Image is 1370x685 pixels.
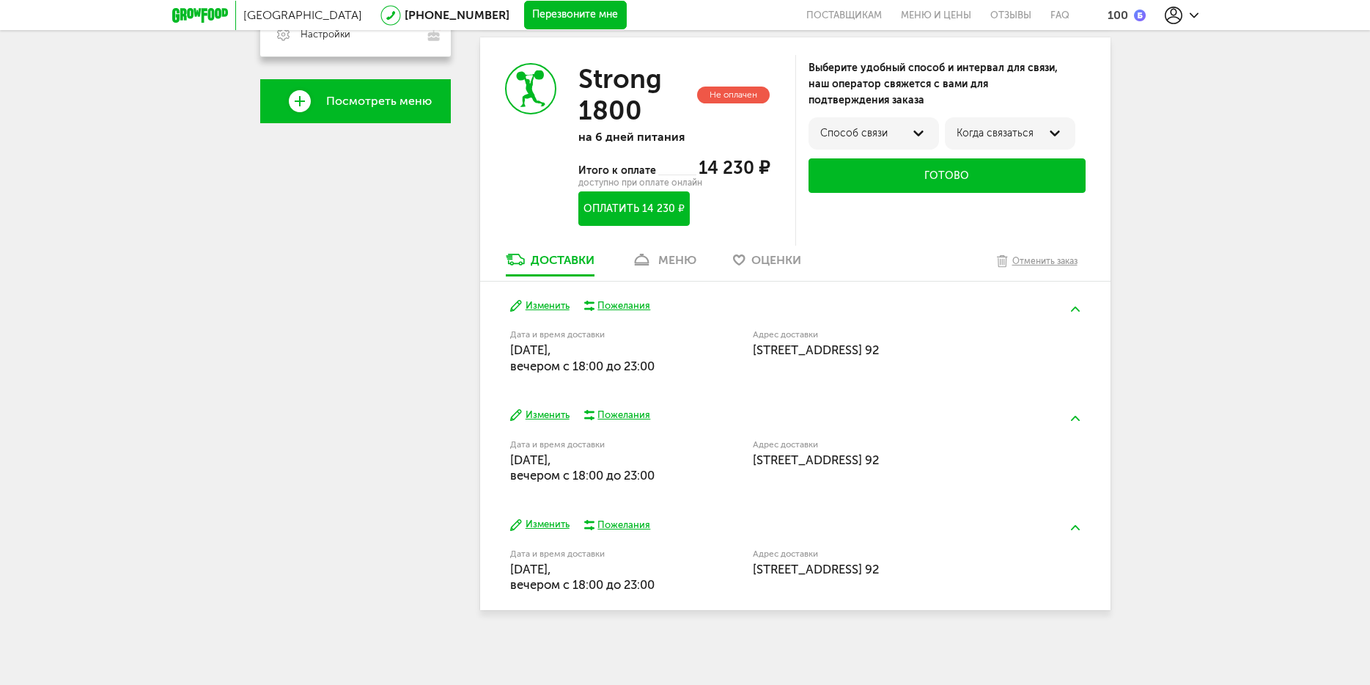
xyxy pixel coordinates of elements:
[578,130,769,144] p: на 6 дней питания
[753,331,1026,339] label: Адрес доставки
[405,8,509,22] a: [PHONE_NUMBER]
[243,8,362,22] span: [GEOGRAPHIC_DATA]
[699,157,770,178] span: 14 230 ₽
[697,87,770,103] div: Не оплачен
[1108,8,1128,22] div: 100
[597,519,650,532] div: Пожелания
[753,562,879,576] span: [STREET_ADDRESS] 92
[809,158,1086,193] button: Готово
[578,164,658,177] span: Итого к оплате
[510,331,678,339] label: Дата и время доставки
[1071,307,1080,312] img: arrow-up-green.5eb5f82.svg
[584,409,651,422] button: Пожелания
[301,28,350,41] span: Настройки
[990,252,1085,281] button: Отменить заказ
[751,253,801,267] span: Оценки
[809,60,1086,109] div: Выберите удобный способ и интервал для связи, наш оператор свяжется с вами для подтверждения заказа
[326,95,432,108] span: Посмотреть меню
[1071,416,1080,421] img: arrow-up-green.5eb5f82.svg
[957,128,1064,139] div: Когда связаться
[597,299,650,312] div: Пожелания
[1071,525,1080,530] img: arrow-up-green.5eb5f82.svg
[498,252,602,275] a: Доставки
[524,1,627,30] button: Перезвоните мне
[510,518,570,532] button: Изменить
[578,191,689,226] button: Оплатить 14 230 ₽
[578,179,769,186] div: доступно при оплате онлайн
[510,550,678,558] label: Дата и время доставки
[260,79,451,123] a: Посмотреть меню
[753,453,879,467] span: [STREET_ADDRESS] 92
[510,342,655,373] span: [DATE], вечером c 18:00 до 23:00
[510,299,570,313] button: Изменить
[753,342,879,357] span: [STREET_ADDRESS] 92
[510,409,570,422] button: Изменить
[531,253,594,267] div: Доставки
[510,453,655,483] span: [DATE], вечером c 18:00 до 23:00
[624,252,704,275] a: меню
[578,63,693,126] h3: Strong 1800
[753,550,1026,558] label: Адрес доставки
[597,409,650,422] div: Пожелания
[1134,10,1146,21] img: bonus_b.cdccf46.png
[260,12,451,56] a: Настройки
[584,299,651,312] button: Пожелания
[510,562,655,592] span: [DATE], вечером c 18:00 до 23:00
[510,441,678,449] label: Дата и время доставки
[1012,254,1078,268] div: Отменить заказ
[753,441,1026,449] label: Адрес доставки
[658,253,696,267] div: меню
[726,252,809,275] a: Оценки
[820,128,927,139] div: Способ связи
[584,519,651,532] button: Пожелания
